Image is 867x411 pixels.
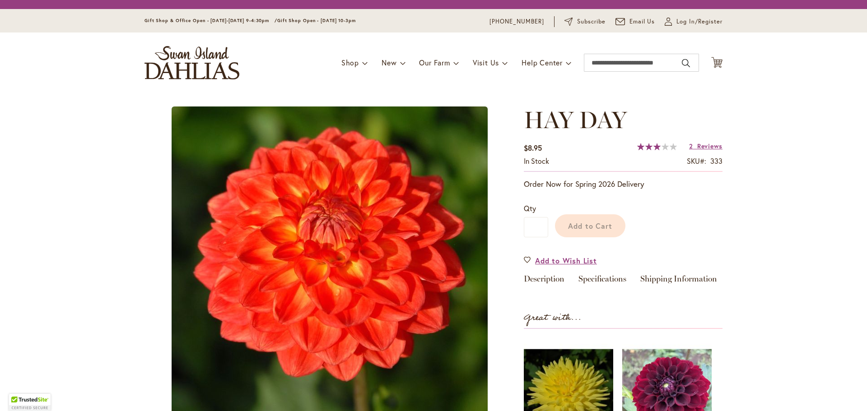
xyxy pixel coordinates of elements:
div: Availability [524,156,549,166]
a: Specifications [578,275,626,288]
span: HAY DAY [524,106,627,134]
strong: SKU [687,156,706,166]
p: Order Now for Spring 2026 Delivery [524,179,722,189]
span: Our Farm [419,58,450,67]
span: Log In/Register [676,17,722,26]
span: Gift Shop Open - [DATE] 10-3pm [277,18,356,23]
a: store logo [144,46,239,79]
a: Add to Wish List [524,255,597,266]
a: Subscribe [564,17,606,26]
span: $8.95 [524,143,542,152]
a: Email Us [615,17,655,26]
strong: Great with... [524,310,582,325]
span: Visit Us [473,58,499,67]
span: Subscribe [577,17,606,26]
span: In stock [524,156,549,166]
span: Reviews [697,142,722,150]
a: 2 Reviews [689,142,722,150]
div: Detailed Product Info [524,275,722,288]
button: Search [682,56,690,70]
a: Shipping Information [640,275,717,288]
span: Gift Shop & Office Open - [DATE]-[DATE] 9-4:30pm / [144,18,277,23]
a: [PHONE_NUMBER] [489,17,544,26]
span: Email Us [629,17,655,26]
a: Description [524,275,564,288]
span: Add to Wish List [535,255,597,266]
span: New [382,58,396,67]
span: Help Center [522,58,563,67]
a: Log In/Register [665,17,722,26]
div: 333 [710,156,722,166]
span: Qty [524,203,536,213]
div: 60% [637,143,677,150]
div: TrustedSite Certified [9,394,51,411]
span: Shop [341,58,359,67]
span: 2 [689,142,693,150]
